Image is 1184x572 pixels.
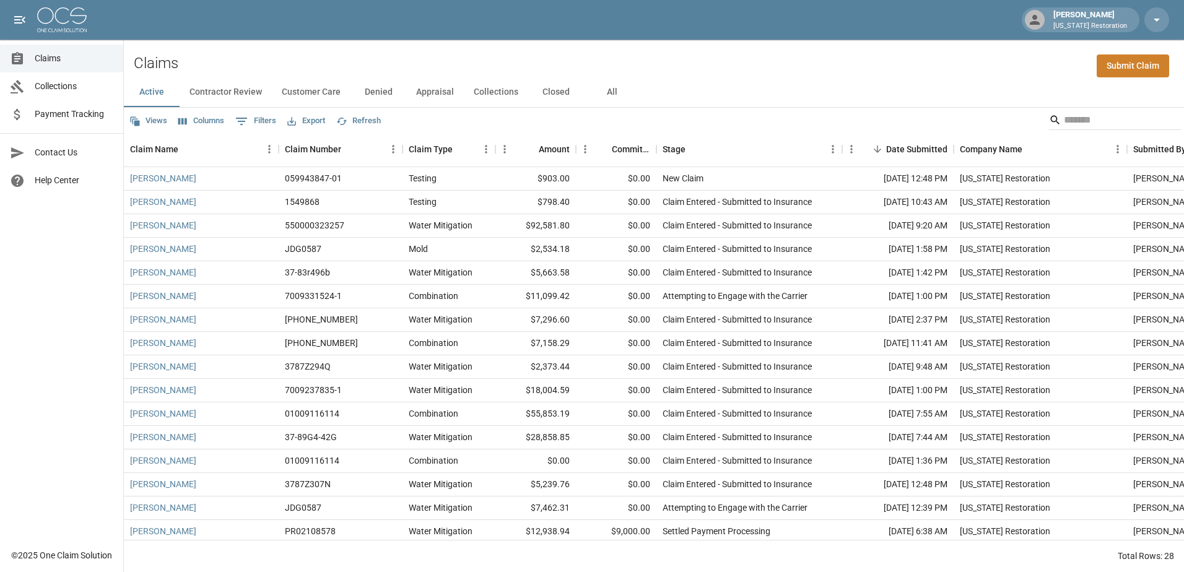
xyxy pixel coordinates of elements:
div: dynamic tabs [124,77,1184,107]
span: Contact Us [35,146,113,159]
h2: Claims [134,54,178,72]
div: Water Mitigation [409,313,472,326]
div: 059943847-01 [285,172,342,184]
div: Combination [409,290,458,302]
div: Date Submitted [842,132,954,167]
button: open drawer [7,7,32,32]
div: Water Mitigation [409,384,472,396]
button: Sort [521,141,539,158]
div: Claim Entered - Submitted to Insurance [663,313,812,326]
div: Claim Number [285,132,341,167]
div: [DATE] 1:36 PM [842,449,954,473]
div: Claim Entered - Submitted to Insurance [663,384,812,396]
div: New Claim [663,172,703,184]
div: $0.00 [576,261,656,285]
div: $0.00 [576,285,656,308]
div: Water Mitigation [409,219,472,232]
span: Help Center [35,174,113,187]
button: Export [284,111,328,131]
div: Claim Type [409,132,453,167]
div: Amount [495,132,576,167]
img: ocs-logo-white-transparent.png [37,7,87,32]
a: [PERSON_NAME] [130,172,196,184]
div: $0.00 [576,402,656,426]
div: Oregon Restoration [960,407,1050,420]
div: Oregon Restoration [960,478,1050,490]
div: Stage [663,132,686,167]
button: Appraisal [406,77,464,107]
div: Claim Entered - Submitted to Insurance [663,219,812,232]
div: [DATE] 12:48 PM [842,473,954,496]
div: JDG0587 [285,501,321,514]
div: [DATE] 6:38 AM [842,520,954,544]
div: $2,373.44 [495,355,576,379]
div: Claim Entered - Submitted to Insurance [663,478,812,490]
div: Oregon Restoration [960,454,1050,467]
div: Water Mitigation [409,525,472,537]
div: Attempting to Engage with the Carrier [663,501,807,514]
button: Sort [341,141,359,158]
div: Company Name [954,132,1127,167]
div: $0.00 [576,426,656,449]
div: Water Mitigation [409,478,472,490]
div: Oregon Restoration [960,266,1050,279]
div: Claim Entered - Submitted to Insurance [663,243,812,255]
span: Collections [35,80,113,93]
div: $0.00 [576,332,656,355]
button: Sort [686,141,703,158]
div: Oregon Restoration [960,501,1050,514]
button: Menu [576,140,594,158]
div: [DATE] 1:00 PM [842,379,954,402]
div: Claim Number [279,132,403,167]
div: $92,581.80 [495,214,576,238]
div: Oregon Restoration [960,172,1050,184]
div: Claim Entered - Submitted to Insurance [663,337,812,349]
a: [PERSON_NAME] [130,525,196,537]
div: $0.00 [495,449,576,473]
div: Oregon Restoration [960,313,1050,326]
button: Sort [1022,141,1040,158]
button: Menu [384,140,403,158]
div: [DATE] 10:43 AM [842,191,954,214]
div: Oregon Restoration [960,525,1050,537]
div: [DATE] 1:42 PM [842,261,954,285]
div: $9,000.00 [576,520,656,544]
div: Claim Entered - Submitted to Insurance [663,196,812,208]
a: [PERSON_NAME] [130,431,196,443]
div: [DATE] 11:41 AM [842,332,954,355]
div: Date Submitted [886,132,947,167]
span: Claims [35,52,113,65]
a: [PERSON_NAME] [130,290,196,302]
div: 01-009-213172 [285,337,358,349]
div: Settled Payment Processing [663,525,770,537]
div: 7009331524-1 [285,290,342,302]
div: Claim Name [124,132,279,167]
div: $5,663.58 [495,261,576,285]
button: Menu [1108,140,1127,158]
div: Claim Type [403,132,495,167]
a: [PERSON_NAME] [130,266,196,279]
div: 3787Z307N [285,478,331,490]
a: [PERSON_NAME] [130,243,196,255]
div: Oregon Restoration [960,196,1050,208]
div: 550000323257 [285,219,344,232]
div: $7,462.31 [495,496,576,520]
button: Contractor Review [180,77,272,107]
button: Menu [477,140,495,158]
a: Submit Claim [1097,54,1169,77]
button: Sort [178,141,196,158]
div: [DATE] 1:58 PM [842,238,954,261]
div: Company Name [960,132,1022,167]
a: [PERSON_NAME] [130,407,196,420]
div: Claim Entered - Submitted to Insurance [663,407,812,420]
div: Water Mitigation [409,360,472,373]
div: Oregon Restoration [960,243,1050,255]
div: $0.00 [576,238,656,261]
div: Water Mitigation [409,501,472,514]
div: $798.40 [495,191,576,214]
div: 3787Z294Q [285,360,331,373]
div: Total Rows: 28 [1118,550,1174,562]
button: Menu [260,140,279,158]
div: Oregon Restoration [960,384,1050,396]
button: Active [124,77,180,107]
